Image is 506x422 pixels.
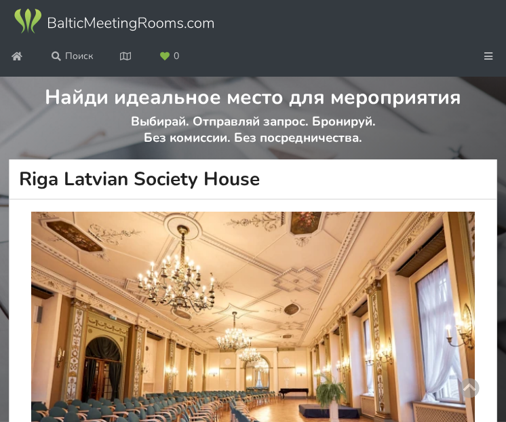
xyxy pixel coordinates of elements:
p: Выбирай. Отправляй запрос. Бронируй. Без комиссии. Без посредничества. [9,113,497,159]
span: 0 [174,52,179,61]
h1: Найди идеальное место для мероприятия [9,77,497,111]
a: Поиск [42,44,102,69]
h1: Riga Latvian Society House [9,159,497,199]
img: Baltic Meeting Rooms [12,7,216,35]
